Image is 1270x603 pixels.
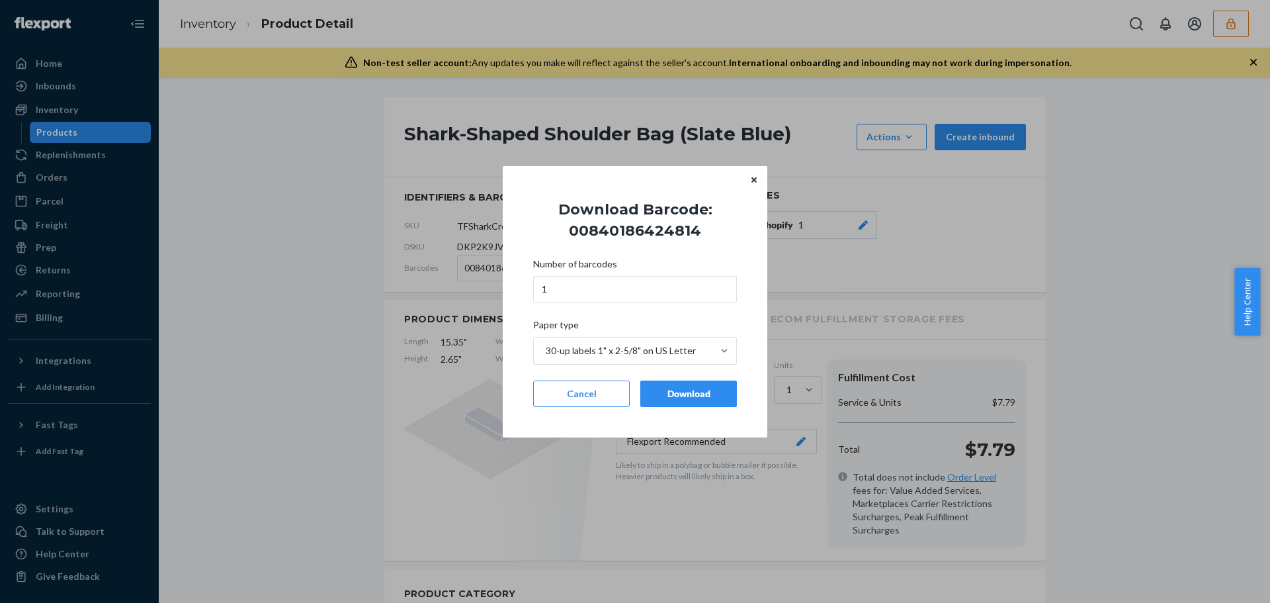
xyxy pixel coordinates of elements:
[533,381,630,407] button: Cancel
[747,173,761,187] button: Close
[533,276,737,302] input: Number of barcodes
[523,199,747,242] h1: Download Barcode: 00840186424814
[533,257,617,276] span: Number of barcodes
[544,344,546,357] input: Paper type30-up labels 1" x 2-5/8" on US Letter
[533,318,579,337] span: Paper type
[652,387,726,400] div: Download
[640,381,737,407] button: Download
[546,344,696,357] div: 30-up labels 1" x 2-5/8" on US Letter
